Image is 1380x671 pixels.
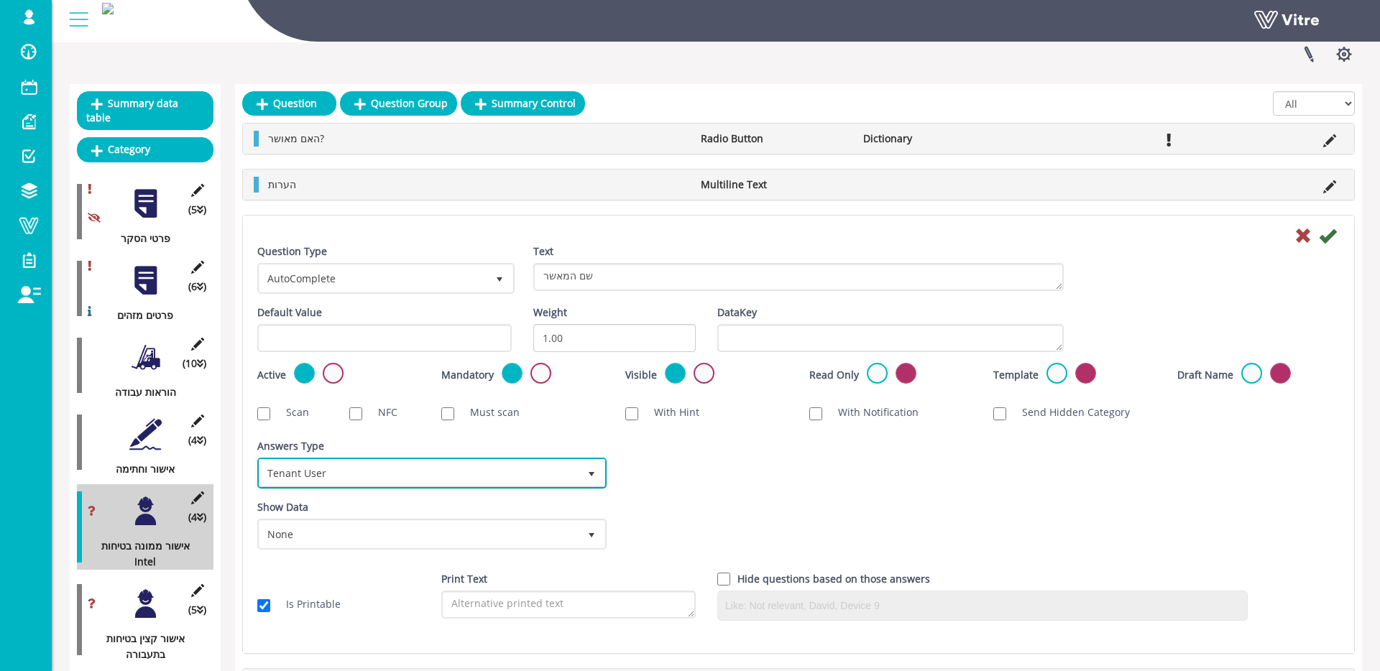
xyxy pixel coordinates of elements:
[257,244,327,259] label: Question Type
[257,438,324,454] label: Answers Type
[717,305,757,320] label: DataKey
[533,244,553,259] label: Text
[188,509,206,525] span: (4 )
[1177,367,1233,383] label: Draft Name
[579,460,604,486] span: select
[856,131,1018,147] li: Dictionary
[77,384,203,400] div: הוראות עבודה
[188,432,206,448] span: (4 )
[809,407,822,420] input: With Notification
[259,521,579,547] span: None
[257,407,270,420] input: Scan
[487,265,512,291] span: select
[625,367,657,383] label: Visible
[809,367,859,383] label: Read Only
[257,499,308,515] label: Show Data
[257,367,286,383] label: Active
[993,407,1006,420] input: Send Hidden Category
[272,404,309,420] label: Scan
[77,231,203,246] div: פרטי הסקר
[257,599,270,612] input: Is Printable
[625,407,638,420] input: With Hint
[268,131,324,145] span: האם מאושר?
[77,631,203,662] div: אישור קצין בטיחות בתעבורה
[188,202,206,218] span: (5 )
[364,404,397,420] label: NFC
[77,137,213,162] a: Category
[77,538,203,570] div: אישור ממונה בטיחות Intel
[441,571,487,587] label: Print Text
[259,265,487,291] span: AutoComplete
[461,91,585,116] a: Summary Control
[257,305,322,320] label: Default Value
[272,596,341,612] label: Is Printable
[579,521,604,547] span: select
[640,404,699,420] label: With Hint
[694,131,856,147] li: Radio Button
[694,177,856,193] li: Multiline Text
[441,407,454,420] input: Must scan
[1008,404,1130,420] label: Send Hidden Category
[533,263,1064,291] textarea: שם המאשר
[102,3,114,14] img: Logo-Web.png
[717,573,730,586] input: Hide question based on answer
[441,367,494,383] label: Mandatory
[188,279,206,295] span: (6 )
[242,91,336,116] a: Question
[824,404,919,420] label: With Notification
[77,91,213,130] a: Summary data table
[183,356,206,371] span: (10 )
[188,602,206,618] span: (5 )
[349,407,362,420] input: NFC
[259,460,579,486] span: Tenant User
[737,571,930,587] label: Hide questions based on those answers
[993,367,1039,383] label: Template
[77,307,203,323] div: פרטים מזהים
[268,177,296,191] span: הערות
[456,404,520,420] label: Must scan
[533,305,567,320] label: Weight
[340,91,457,116] a: Question Group
[77,461,203,477] div: אישור וחתימה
